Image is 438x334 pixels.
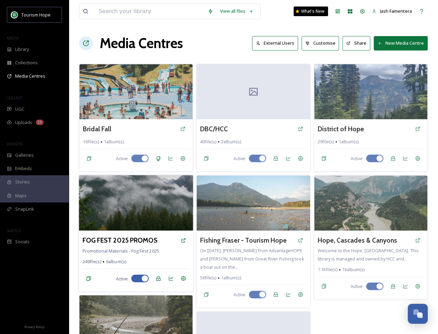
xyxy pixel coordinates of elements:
[83,124,111,134] a: Bridal Fall
[24,322,44,331] a: Privacy Policy
[7,35,19,41] span: MEDIA
[351,155,363,162] span: Active
[374,36,428,50] button: New Media Centre
[342,266,364,273] span: 16 album(s)
[15,238,30,245] span: Socials
[7,141,23,146] span: WIDGETS
[7,95,22,100] span: COLLECT
[221,138,241,145] span: 2 album(s)
[82,258,101,265] span: 249 file(s)
[104,138,124,145] span: 1 album(s)
[217,4,257,18] a: View all files
[221,275,241,281] span: 1 album(s)
[24,325,44,329] span: Privacy Policy
[15,206,34,212] span: SnapLink
[342,36,370,50] button: Share
[302,36,339,50] button: Customise
[302,36,343,50] a: Customise
[100,33,183,54] h1: Media Centres
[318,235,397,245] a: Hope, Cascades & Canyons
[15,106,24,112] span: UGC
[318,124,364,134] a: District of Hope
[200,124,228,134] a: DBC/HCC
[197,176,310,231] img: HOP_7849.jpg
[11,11,18,18] img: logo.png
[351,283,363,290] span: Active
[116,155,128,162] span: Active
[252,36,302,50] a: External Users
[408,304,428,324] button: Open Chat
[200,235,287,245] a: Fishing Fraser - Tourism Hope
[318,138,334,145] span: 29 file(s)
[15,59,38,66] span: Collections
[15,179,30,185] span: Stories
[36,120,44,125] div: 1k
[15,119,32,126] span: Uploads
[369,4,415,18] a: Jash Famentera
[116,275,128,282] span: Active
[200,138,216,145] span: 40 file(s)
[200,275,216,281] span: 56 file(s)
[82,248,159,254] span: Promotional Materials - Fog Fest 2025
[318,266,337,273] span: 1.1k file(s)
[200,247,304,270] span: On [DATE], [PERSON_NAME] from AdvantageHOPE and [PERSON_NAME] from Great River Fishing took a boa...
[339,138,359,145] span: 1 album(s)
[82,235,157,245] a: FOG FEST 2025 PROMOS
[15,165,32,172] span: Embeds
[252,36,298,50] button: External Users
[314,176,427,231] img: Py5bC3IF0hwAAAAAAABn2A2021.09.25--MavicMiniPhotos-11.jpg
[15,73,45,79] span: Media Centres
[15,46,29,53] span: Library
[314,64,427,119] img: janellebe_-18003267467629945.jpeg
[79,64,193,119] img: Py5bC3IF0hwAAAAAAAAMywDSC04438.jpg
[15,192,26,199] span: Maps
[318,247,419,262] span: Welcome to the Hope, [GEOGRAPHIC_DATA]. This library is managed and owned by HCC and...
[380,8,412,14] span: Jash Famentera
[79,175,193,231] img: Py5bC3IF0hwAAAAAAABhoAfog-fest57.jpg
[15,152,34,158] span: Galleries
[233,291,245,298] span: Active
[294,7,328,16] a: What's New
[233,155,245,162] span: Active
[7,228,21,233] span: SOCIALS
[83,138,99,145] span: 16 file(s)
[21,12,51,18] span: Tourism Hope
[106,258,126,265] span: 9 album(s)
[95,4,204,19] input: Search your library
